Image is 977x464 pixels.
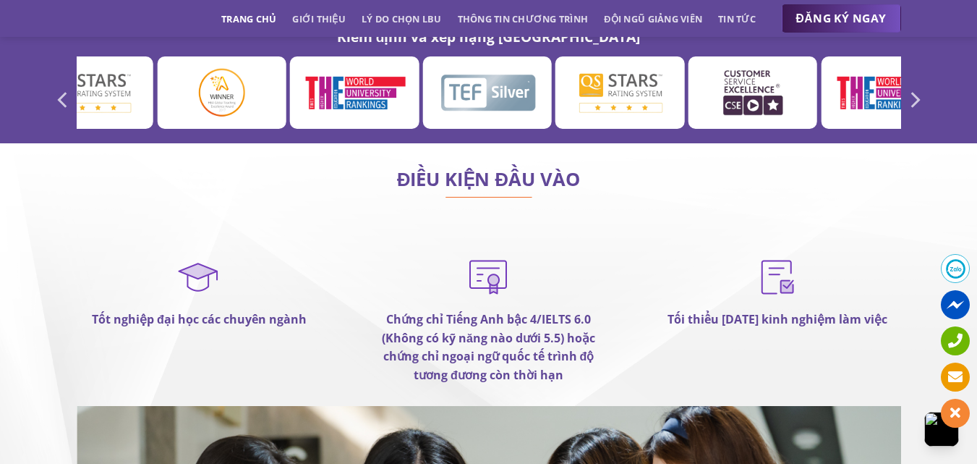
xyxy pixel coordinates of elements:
a: ĐĂNG KÝ NGAY [782,4,901,33]
strong: Chứng chỉ Tiếng Anh bậc 4/IELTS 6.0 (Không có kỹ năng nào dưới 5.5) hoặc chứng chỉ ngoại ngữ quốc... [382,311,595,383]
h2: ĐIỀU KIỆN ĐẦU VÀO [77,172,901,187]
a: Lý do chọn LBU [362,6,442,32]
a: Giới thiệu [292,6,346,32]
a: Thông tin chương trình [458,6,589,32]
button: Next [901,85,927,114]
button: Previous [51,85,77,114]
a: Đội ngũ giảng viên [604,6,702,32]
a: Tin tức [718,6,756,32]
a: Trang chủ [221,6,276,32]
strong: Tối thiểu [DATE] kinh nghiệm làm việc [667,311,887,327]
span: ĐĂNG KÝ NGAY [796,9,887,28]
strong: Tốt nghiệp đại học các chuyên ngành [92,311,307,327]
img: line-lbu.jpg [445,197,532,198]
